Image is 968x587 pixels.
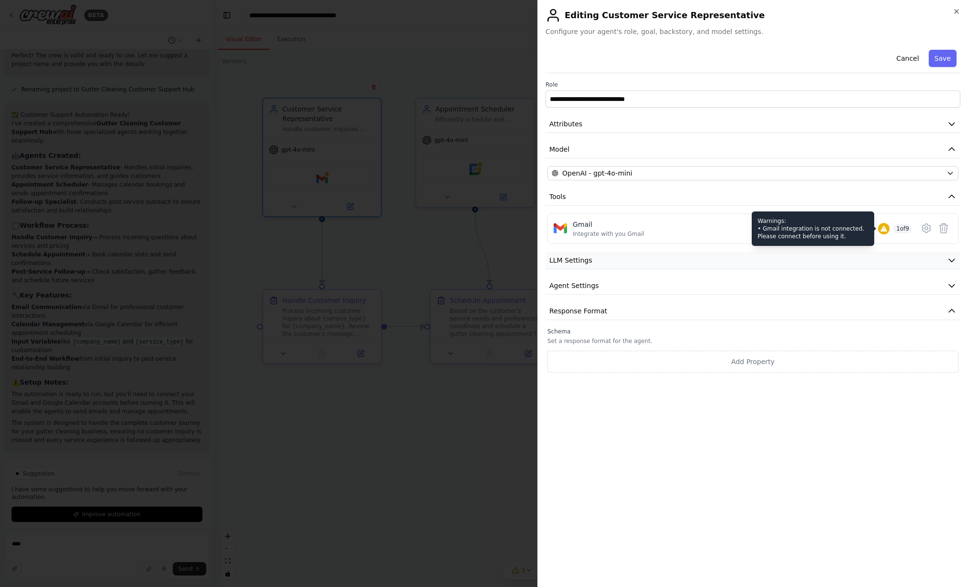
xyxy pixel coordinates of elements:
button: Add Property [547,351,958,373]
img: Gmail [554,222,567,235]
button: Agent Settings [545,277,960,295]
label: Schema [547,328,958,335]
span: 1 of 9 [893,224,912,233]
button: OpenAI - gpt-4o-mini [547,166,958,180]
span: OpenAI - gpt-4o-mini [562,168,632,178]
p: Set a response format for the agent. [547,337,958,345]
button: Response Format [545,302,960,320]
span: Configure your agent's role, goal, backstory, and model settings. [545,27,960,36]
span: Model [549,144,569,154]
button: Cancel [890,50,924,67]
span: Agent Settings [549,281,599,290]
span: Attributes [549,119,582,129]
span: Tools [549,192,566,201]
h2: Editing Customer Service Representative [545,8,960,23]
button: Save [929,50,957,67]
button: Configure tool [918,220,935,237]
label: Role [545,81,960,89]
div: Integrate with you Gmail [573,230,644,238]
button: Model [545,141,960,158]
span: LLM Settings [549,255,592,265]
div: Gmail [573,220,644,229]
button: Attributes [545,115,960,133]
button: Delete tool [935,220,952,237]
button: Tools [545,188,960,206]
div: Warnings: • Gmail integration is not connected. Please connect before using it. [752,211,874,246]
button: LLM Settings [545,252,960,269]
span: Response Format [549,306,607,316]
